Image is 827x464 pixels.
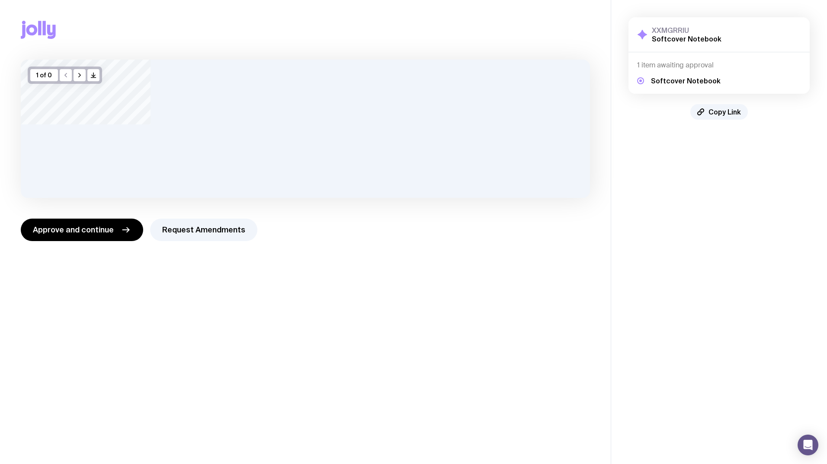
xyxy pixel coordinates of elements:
[637,61,801,70] h4: 1 item awaiting approval
[652,35,721,43] h2: Softcover Notebook
[150,219,257,241] button: Request Amendments
[708,108,741,116] span: Copy Link
[33,225,114,235] span: Approve and continue
[87,69,99,81] button: />/>
[30,69,58,81] div: 1 of 0
[21,219,143,241] button: Approve and continue
[652,26,721,35] h3: XXMGRRIU
[91,73,96,78] g: /> />
[690,104,748,120] button: Copy Link
[651,76,721,85] h5: Softcover Notebook
[798,435,818,455] div: Open Intercom Messenger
